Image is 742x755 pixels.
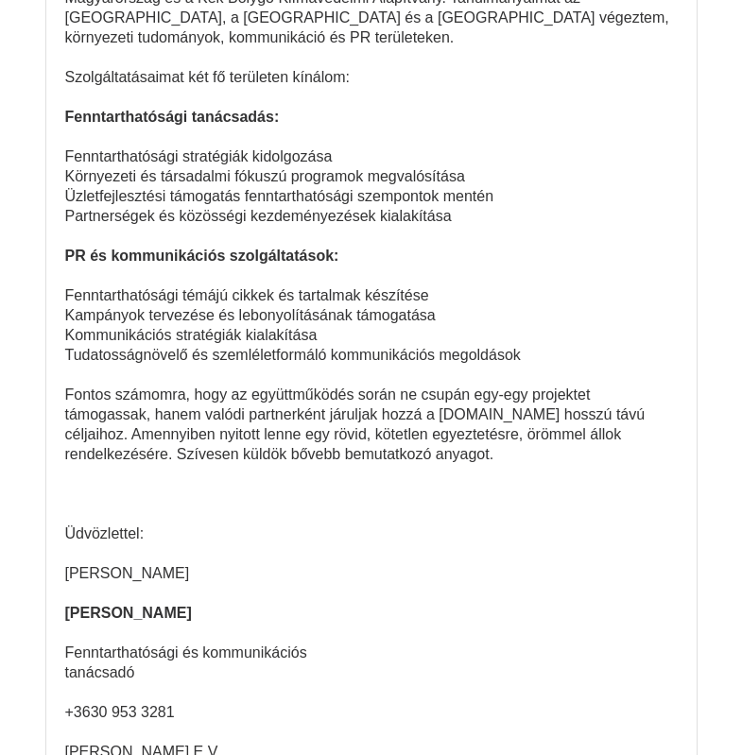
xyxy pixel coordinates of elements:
[65,605,192,621] span: [PERSON_NAME]
[65,347,521,363] span: Tudatosságnövelő és szemléletformáló kommunikációs megoldások
[65,327,318,343] span: Kommunikációs stratégiák kialakítása
[65,287,429,303] span: Fenntarthatósági témájú cikkek és tartalmak készítése
[65,644,307,661] span: Fenntarthatósági és kommunikációs
[65,704,175,720] span: +3630 953 3281
[65,69,351,85] span: Szolgáltatásaimat két fő területen kínálom:
[65,148,333,164] span: Fenntarthatósági stratégiák kidolgozása
[647,664,742,755] iframe: Chat Widget
[65,386,646,462] span: Fontos számomra, hogy az együttműködés során ne csupán egy-egy projektet támogassak, hanem valódi...
[65,168,465,184] span: Környezeti és társadalmi fókuszú programok megvalósítása
[65,248,339,264] span: PR és kommunikációs szolgáltatások:
[65,208,452,224] span: Partnerségek és közösségi kezdeményezések kialakítása
[65,109,280,125] span: Fenntarthatósági tanácsadás:
[65,664,135,680] span: tanácsadó
[65,525,145,541] span: Üdvözlettel:
[65,188,494,204] span: Üzletfejlesztési támogatás fenntarthatósági szempontok mentén
[65,565,190,581] span: [PERSON_NAME]
[65,307,436,323] span: Kampányok tervezése és lebonyolításának támogatása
